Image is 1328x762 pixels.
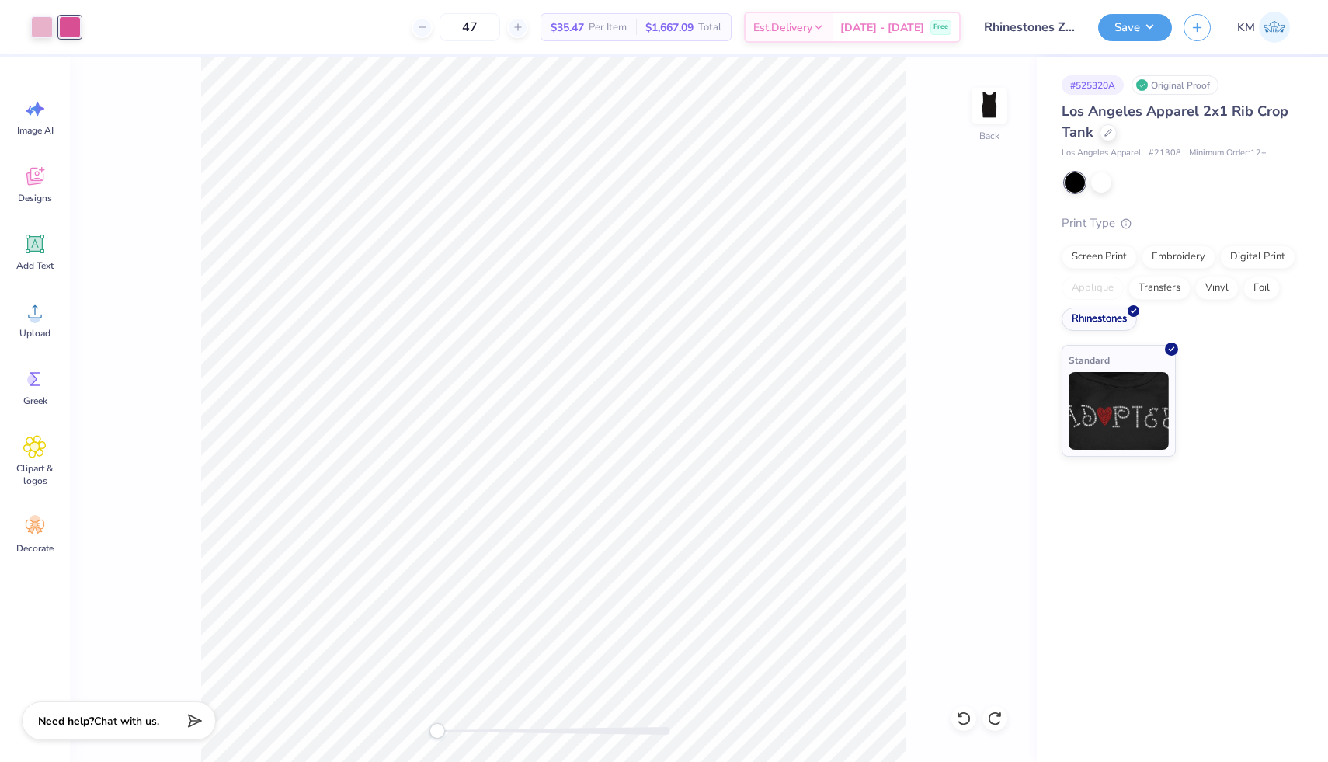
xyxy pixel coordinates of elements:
[440,13,500,41] input: – –
[1098,14,1172,41] button: Save
[18,192,52,204] span: Designs
[1243,277,1280,300] div: Foil
[1237,19,1255,37] span: KM
[1062,277,1124,300] div: Applique
[1142,245,1215,269] div: Embroidery
[1062,214,1297,232] div: Print Type
[1069,352,1110,368] span: Standard
[9,462,61,487] span: Clipart & logos
[1062,102,1288,141] span: Los Angeles Apparel 2x1 Rib Crop Tank
[1149,147,1181,160] span: # 21308
[589,19,627,36] span: Per Item
[38,714,94,729] strong: Need help?
[551,19,584,36] span: $35.47
[974,90,1005,121] img: Back
[698,19,721,36] span: Total
[972,12,1086,43] input: Untitled Design
[1062,147,1141,160] span: Los Angeles Apparel
[1128,277,1191,300] div: Transfers
[645,19,694,36] span: $1,667.09
[1195,277,1239,300] div: Vinyl
[1259,12,1290,43] img: Kendal Mccurdy
[16,259,54,272] span: Add Text
[1062,245,1137,269] div: Screen Print
[1230,12,1297,43] a: KM
[1069,372,1169,450] img: Standard
[1062,75,1124,95] div: # 525320A
[19,327,50,339] span: Upload
[840,19,924,36] span: [DATE] - [DATE]
[429,723,445,739] div: Accessibility label
[1062,308,1137,331] div: Rhinestones
[1220,245,1295,269] div: Digital Print
[23,395,47,407] span: Greek
[94,714,159,729] span: Chat with us.
[753,19,812,36] span: Est. Delivery
[933,22,948,33] span: Free
[979,129,999,143] div: Back
[1189,147,1267,160] span: Minimum Order: 12 +
[17,124,54,137] span: Image AI
[1132,75,1218,95] div: Original Proof
[16,542,54,555] span: Decorate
